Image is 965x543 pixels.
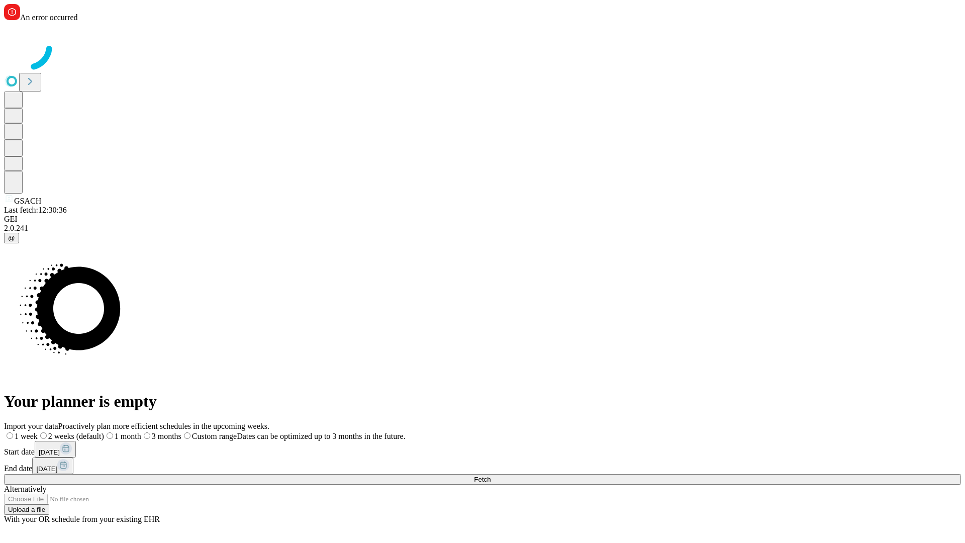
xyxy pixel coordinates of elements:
span: 2 weeks (default) [48,432,104,440]
span: 3 months [152,432,181,440]
h1: Your planner is empty [4,392,961,411]
span: Alternatively [4,485,46,493]
div: GEI [4,215,961,224]
span: Import your data [4,422,58,430]
span: With your OR schedule from your existing EHR [4,515,160,523]
button: [DATE] [35,441,76,458]
input: 3 months [144,432,150,439]
input: 1 month [107,432,113,439]
button: @ [4,233,19,243]
button: Fetch [4,474,961,485]
span: Fetch [474,476,491,483]
input: Custom rangeDates can be optimized up to 3 months in the future. [184,432,190,439]
div: Start date [4,441,961,458]
span: 1 week [15,432,38,440]
input: 2 weeks (default) [40,432,47,439]
span: Dates can be optimized up to 3 months in the future. [237,432,405,440]
span: An error occurred [20,13,78,22]
span: Custom range [192,432,237,440]
span: @ [8,234,15,242]
span: 1 month [115,432,141,440]
button: [DATE] [32,458,73,474]
span: Last fetch: 12:30:36 [4,206,67,214]
span: Proactively plan more efficient schedules in the upcoming weeks. [58,422,269,430]
div: 2.0.241 [4,224,961,233]
div: End date [4,458,961,474]
button: Upload a file [4,504,49,515]
span: [DATE] [39,448,60,456]
input: 1 week [7,432,13,439]
span: GSACH [14,197,41,205]
span: [DATE] [36,465,57,473]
